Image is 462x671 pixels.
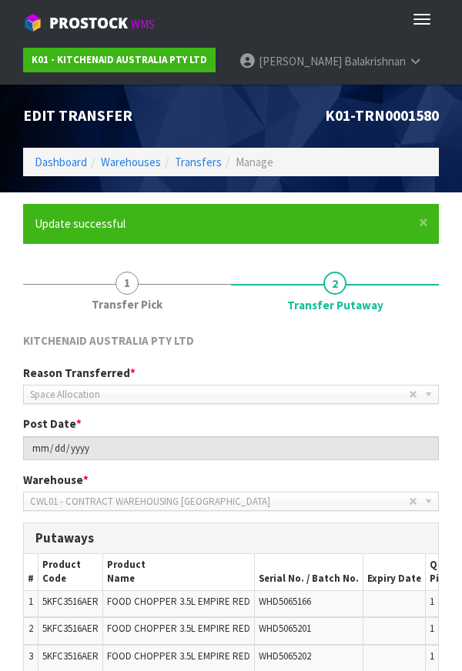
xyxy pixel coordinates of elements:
[430,595,434,608] span: 1
[42,622,99,635] span: 5KFC3516AER
[23,48,216,72] a: K01 - KITCHENAID AUSTRALIA PTY LTD
[107,622,250,635] span: FOOD CHOPPER 3.5L EMPIRE RED
[24,554,38,590] th: #
[175,155,222,169] a: Transfers
[38,554,103,590] th: Product Code
[23,436,439,460] input: Post Date
[287,297,383,313] span: Transfer Putaway
[42,595,99,608] span: 5KFC3516AER
[419,212,428,233] span: ×
[236,155,273,169] span: Manage
[42,649,99,663] span: 5KFC3516AER
[259,595,311,608] span: WHD5065166
[325,106,439,125] span: K01-TRN0001580
[259,54,342,68] span: [PERSON_NAME]
[28,622,33,635] span: 2
[430,649,434,663] span: 1
[131,17,155,32] small: WMS
[107,595,250,608] span: FOOD CHOPPER 3.5L EMPIRE RED
[49,13,128,33] span: ProStock
[323,272,346,295] span: 2
[23,13,42,32] img: cube-alt.png
[115,272,139,295] span: 1
[92,296,162,312] span: Transfer Pick
[23,365,136,381] label: Reason Transferred
[23,416,82,432] label: Post Date
[259,649,311,663] span: WHD5065202
[344,54,406,68] span: Balakrishnan
[101,155,161,169] a: Warehouses
[35,216,126,231] span: Update successful
[28,595,33,608] span: 1
[35,155,87,169] a: Dashboard
[363,554,426,590] th: Expiry Date
[430,622,434,635] span: 1
[30,492,409,511] span: CWL01 - CONTRACT WAREHOUSING [GEOGRAPHIC_DATA]
[28,649,33,663] span: 3
[255,554,363,590] th: Serial No. / Batch No.
[30,386,409,404] span: Space Allocation
[23,106,132,125] span: Edit Transfer
[32,53,207,66] strong: K01 - KITCHENAID AUSTRALIA PTY LTD
[259,622,311,635] span: WHD5065201
[103,554,255,590] th: Product Name
[35,531,427,546] h3: Putaways
[107,649,250,663] span: FOOD CHOPPER 3.5L EMPIRE RED
[23,333,194,348] span: KITCHENAID AUSTRALIA PTY LTD
[23,472,89,488] label: Warehouse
